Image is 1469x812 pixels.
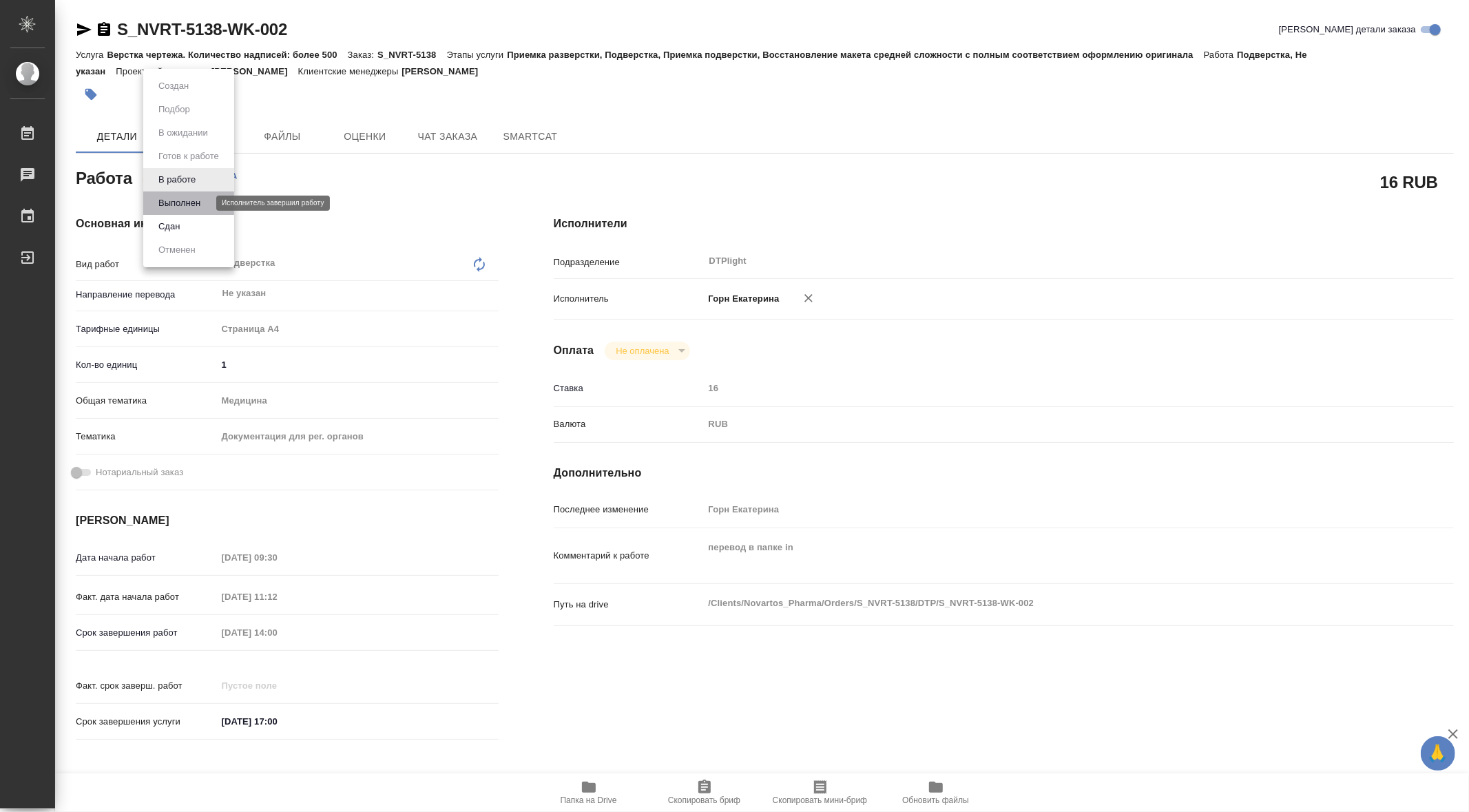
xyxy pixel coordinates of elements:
button: Готов к работе [154,149,223,164]
button: В ожидании [154,125,212,140]
button: Сдан [154,219,184,234]
button: Подбор [154,102,194,117]
button: В работе [154,172,200,187]
button: Создан [154,79,193,94]
button: Отменен [154,242,200,258]
button: Выполнен [154,196,205,211]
